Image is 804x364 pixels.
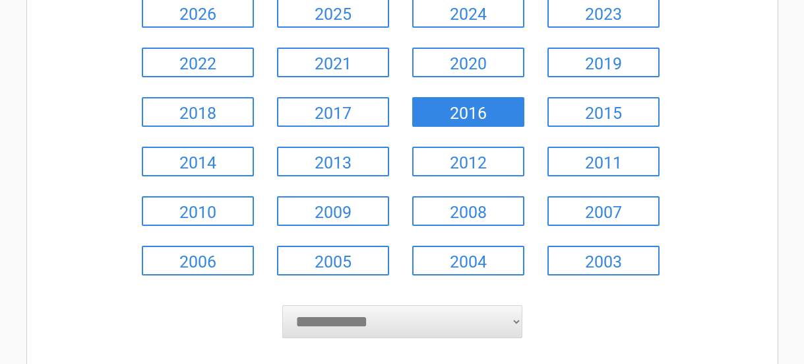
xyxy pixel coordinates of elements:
[142,196,254,226] a: 2010
[547,147,660,176] a: 2011
[142,246,254,275] a: 2006
[412,147,524,176] a: 2012
[277,97,389,127] a: 2017
[547,246,660,275] a: 2003
[142,147,254,176] a: 2014
[547,97,660,127] a: 2015
[412,48,524,77] a: 2020
[142,97,254,127] a: 2018
[142,48,254,77] a: 2022
[277,147,389,176] a: 2013
[277,48,389,77] a: 2021
[277,196,389,226] a: 2009
[277,246,389,275] a: 2005
[412,196,524,226] a: 2008
[547,196,660,226] a: 2007
[412,246,524,275] a: 2004
[412,97,524,127] a: 2016
[547,48,660,77] a: 2019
